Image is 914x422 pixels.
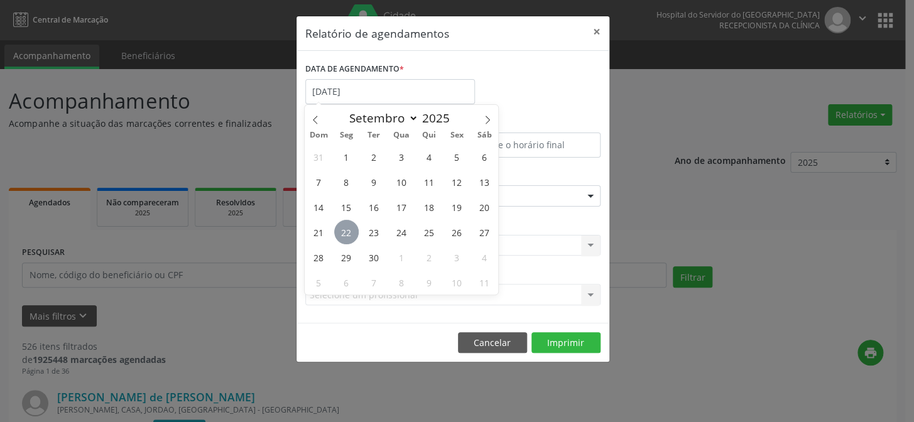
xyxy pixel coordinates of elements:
span: Outubro 4, 2025 [472,245,496,269]
span: Setembro 3, 2025 [389,144,414,169]
span: Setembro 29, 2025 [334,245,359,269]
span: Setembro 20, 2025 [472,195,496,219]
span: Outubro 11, 2025 [472,270,496,295]
span: Setembro 18, 2025 [417,195,442,219]
span: Setembro 7, 2025 [307,170,331,194]
span: Outubro 6, 2025 [334,270,359,295]
input: Selecione o horário final [456,133,601,158]
span: Setembro 24, 2025 [389,220,414,244]
span: Setembro 28, 2025 [307,245,331,269]
span: Setembro 10, 2025 [389,170,414,194]
span: Setembro 26, 2025 [444,220,469,244]
span: Setembro 17, 2025 [389,195,414,219]
span: Outubro 3, 2025 [444,245,469,269]
span: Setembro 22, 2025 [334,220,359,244]
input: Year [418,110,460,126]
span: Outubro 1, 2025 [389,245,414,269]
span: Setembro 19, 2025 [444,195,469,219]
span: Outubro 2, 2025 [417,245,442,269]
span: Sáb [471,131,498,139]
span: Setembro 2, 2025 [362,144,386,169]
span: Setembro 27, 2025 [472,220,496,244]
span: Qua [388,131,415,139]
span: Setembro 6, 2025 [472,144,496,169]
span: Setembro 11, 2025 [417,170,442,194]
label: ATÉ [456,113,601,133]
span: Sex [443,131,471,139]
span: Setembro 1, 2025 [334,144,359,169]
span: Setembro 14, 2025 [307,195,331,219]
span: Outubro 10, 2025 [444,270,469,295]
span: Outubro 7, 2025 [362,270,386,295]
span: Setembro 8, 2025 [334,170,359,194]
button: Imprimir [531,332,601,354]
span: Agosto 31, 2025 [307,144,331,169]
span: Setembro 23, 2025 [362,220,386,244]
span: Setembro 15, 2025 [334,195,359,219]
button: Close [584,16,609,47]
span: Setembro 13, 2025 [472,170,496,194]
label: DATA DE AGENDAMENTO [305,60,404,79]
span: Setembro 21, 2025 [307,220,331,244]
span: Ter [360,131,388,139]
span: Setembro 9, 2025 [362,170,386,194]
span: Setembro 5, 2025 [444,144,469,169]
input: Selecione uma data ou intervalo [305,79,475,104]
span: Qui [415,131,443,139]
span: Setembro 4, 2025 [417,144,442,169]
h5: Relatório de agendamentos [305,25,449,41]
span: Setembro 12, 2025 [444,170,469,194]
span: Setembro 25, 2025 [417,220,442,244]
span: Outubro 5, 2025 [307,270,331,295]
span: Dom [305,131,332,139]
span: Seg [332,131,360,139]
button: Cancelar [458,332,527,354]
span: Setembro 30, 2025 [362,245,386,269]
span: Outubro 9, 2025 [417,270,442,295]
span: Setembro 16, 2025 [362,195,386,219]
select: Month [343,109,418,127]
span: Outubro 8, 2025 [389,270,414,295]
